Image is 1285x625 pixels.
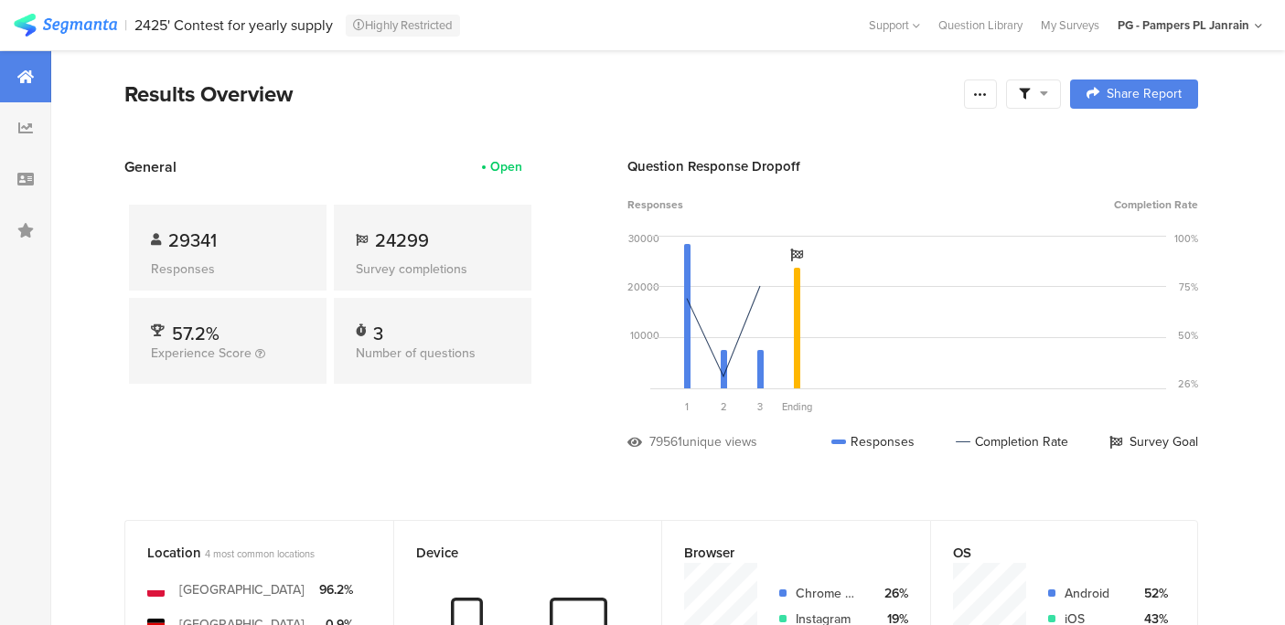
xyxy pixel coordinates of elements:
[796,584,862,603] div: Chrome Mobile
[1065,584,1121,603] div: Android
[205,546,315,561] span: 4 most common locations
[1109,432,1198,451] div: Survey Goal
[124,78,955,111] div: Results Overview
[778,399,815,414] div: Ending
[627,196,683,213] span: Responses
[356,344,476,363] span: Number of questions
[1178,376,1198,391] div: 26%
[168,227,217,254] span: 29341
[124,156,177,177] span: General
[1114,196,1198,213] span: Completion Rate
[685,399,689,414] span: 1
[1032,16,1108,34] a: My Surveys
[172,320,220,347] span: 57.2%
[876,584,908,603] div: 26%
[929,16,1032,34] a: Question Library
[375,227,429,254] span: 24299
[14,14,117,37] img: segmanta logo
[1136,584,1168,603] div: 52%
[490,157,522,176] div: Open
[147,543,341,563] div: Location
[628,231,659,246] div: 30000
[319,580,353,599] div: 96.2%
[721,399,727,414] span: 2
[346,15,460,37] div: Highly Restricted
[151,344,252,363] span: Experience Score
[1107,88,1182,101] span: Share Report
[682,432,757,451] div: unique views
[373,320,383,338] div: 3
[790,249,803,261] i: Survey Goal
[956,432,1068,451] div: Completion Rate
[953,543,1146,563] div: OS
[649,432,682,451] div: 79561
[1174,231,1198,246] div: 100%
[1118,16,1249,34] div: PG - Pampers PL Janrain
[124,15,127,36] div: |
[356,260,509,279] div: Survey completions
[630,328,659,343] div: 10000
[627,156,1198,176] div: Question Response Dropoff
[151,260,305,279] div: Responses
[627,280,659,294] div: 20000
[684,543,878,563] div: Browser
[1179,280,1198,294] div: 75%
[1178,328,1198,343] div: 50%
[179,580,305,599] div: [GEOGRAPHIC_DATA]
[416,543,610,563] div: Device
[831,432,915,451] div: Responses
[134,16,333,34] div: 2425' Contest for yearly supply
[757,399,763,414] span: 3
[869,11,920,39] div: Support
